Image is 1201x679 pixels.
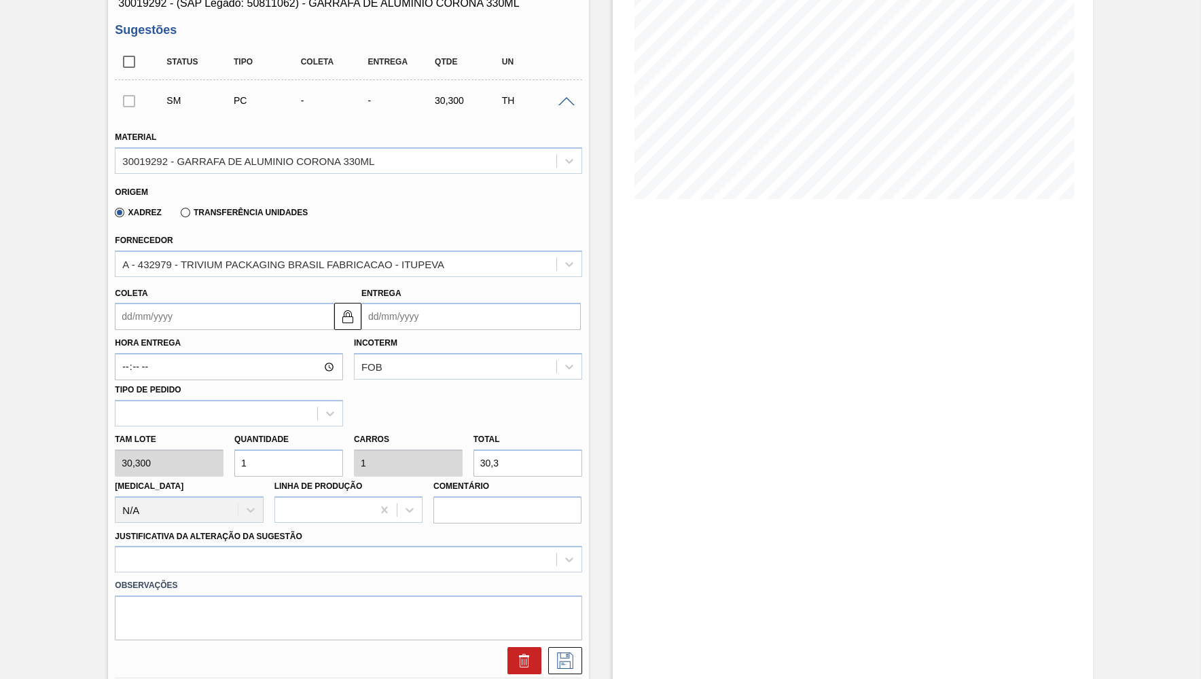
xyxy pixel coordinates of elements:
[115,236,173,245] label: Fornecedor
[334,303,361,330] button: locked
[298,57,372,67] div: Coleta
[115,481,183,491] label: [MEDICAL_DATA]
[431,95,505,106] div: 30,300
[115,430,223,449] label: Tam lote
[501,647,541,674] div: Excluir Sugestão
[274,481,363,491] label: Linha de Produção
[361,361,382,373] div: FOB
[541,647,582,674] div: Salvar Sugestão
[230,95,304,106] div: Pedido de Compra
[122,155,374,166] div: 30019292 - GARRAFA DE ALUMINIO CORONA 330ML
[433,477,581,496] label: Comentário
[234,435,289,444] label: Quantidade
[115,532,302,541] label: Justificativa da Alteração da Sugestão
[354,338,397,348] label: Incoterm
[364,95,438,106] div: -
[115,132,156,142] label: Material
[115,289,147,298] label: Coleta
[361,289,401,298] label: Entrega
[181,208,308,217] label: Transferência Unidades
[499,95,573,106] div: TH
[473,435,500,444] label: Total
[115,23,581,37] h3: Sugestões
[115,208,162,217] label: Xadrez
[354,435,389,444] label: Carros
[115,187,148,197] label: Origem
[230,57,304,67] div: Tipo
[115,576,581,595] label: Observações
[298,95,372,106] div: -
[115,333,343,353] label: Hora Entrega
[364,57,438,67] div: Entrega
[361,303,581,330] input: dd/mm/yyyy
[163,95,237,106] div: Sugestão Manual
[115,303,334,330] input: dd/mm/yyyy
[431,57,505,67] div: Qtde
[122,258,444,270] div: A - 432979 - TRIVIUM PACKAGING BRASIL FABRICACAO - ITUPEVA
[163,57,237,67] div: Status
[499,57,573,67] div: UN
[340,308,356,325] img: locked
[115,385,181,394] label: Tipo de pedido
